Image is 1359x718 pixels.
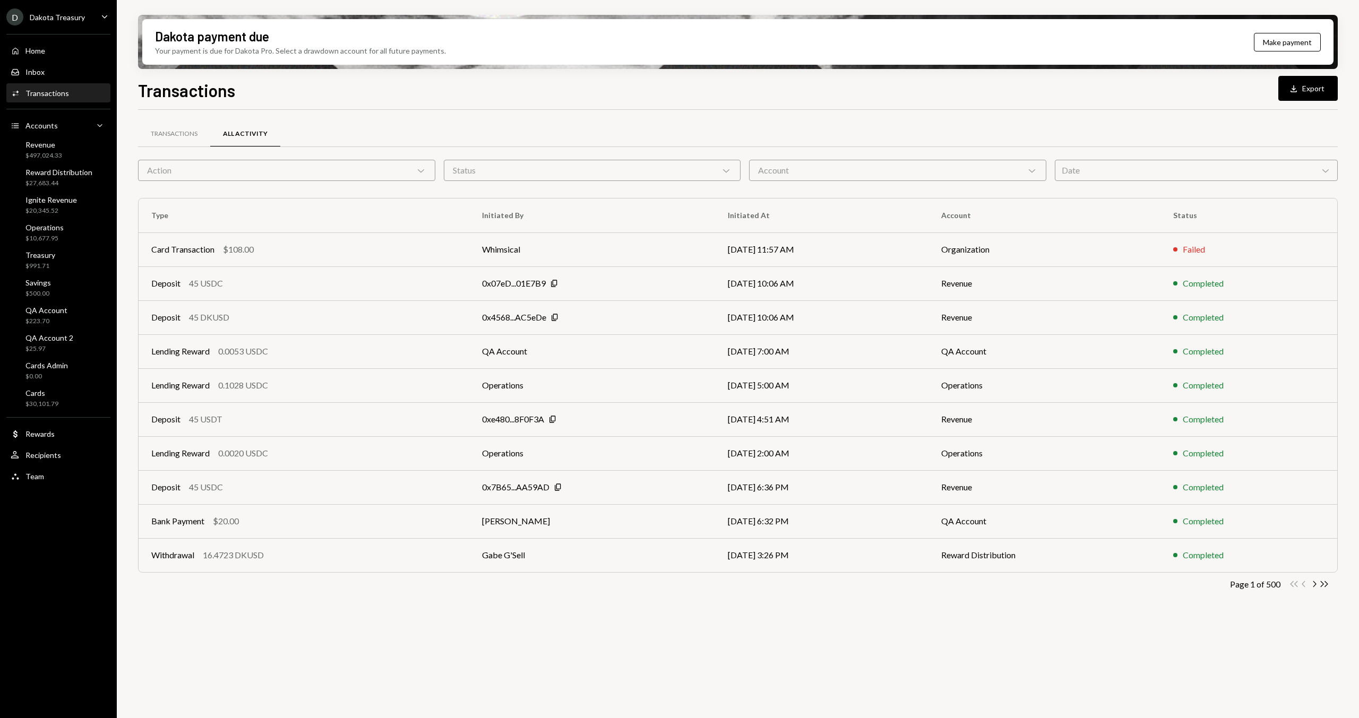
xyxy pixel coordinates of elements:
[715,266,928,300] td: [DATE] 10:06 AM
[1183,447,1224,460] div: Completed
[25,451,61,460] div: Recipients
[25,206,77,215] div: $20,345.52
[482,481,549,494] div: 0x7B65...AA59AD
[928,300,1160,334] td: Revenue
[218,447,268,460] div: 0.0020 USDC
[25,333,73,342] div: QA Account 2
[928,266,1160,300] td: Revenue
[25,234,64,243] div: $10,677.95
[1183,277,1224,290] div: Completed
[928,538,1160,572] td: Reward Distribution
[6,330,110,356] a: QA Account 2$25.97
[469,436,715,470] td: Operations
[469,198,715,232] th: Initiated By
[25,179,92,188] div: $27,683.44
[715,402,928,436] td: [DATE] 4:51 AM
[223,129,268,139] div: All Activity
[928,232,1160,266] td: Organization
[151,481,180,494] div: Deposit
[469,232,715,266] td: Whimsical
[469,504,715,538] td: [PERSON_NAME]
[155,45,446,56] div: Your payment is due for Dakota Pro. Select a drawdown account for all future payments.
[6,41,110,60] a: Home
[715,198,928,232] th: Initiated At
[715,334,928,368] td: [DATE] 7:00 AM
[469,368,715,402] td: Operations
[151,549,194,561] div: Withdrawal
[138,120,210,148] a: Transactions
[25,472,44,481] div: Team
[151,243,214,256] div: Card Transaction
[6,445,110,464] a: Recipients
[155,28,269,45] div: Dakota payment due
[6,302,110,328] a: QA Account$223.70
[715,470,928,504] td: [DATE] 6:36 PM
[6,192,110,218] a: Ignite Revenue$20,345.52
[25,168,92,177] div: Reward Distribution
[1183,243,1205,256] div: Failed
[25,429,55,438] div: Rewards
[25,151,62,160] div: $497,024.33
[203,549,264,561] div: 16.4723 DKUSD
[6,137,110,162] a: Revenue$497,024.33
[482,311,546,324] div: 0x4568...AC5eDe
[25,317,67,326] div: $223.70
[715,232,928,266] td: [DATE] 11:57 AM
[1278,76,1338,101] button: Export
[151,413,180,426] div: Deposit
[1183,515,1224,527] div: Completed
[1230,579,1280,589] div: Page 1 of 500
[218,379,268,392] div: 0.1028 USDC
[151,379,210,392] div: Lending Reward
[138,160,435,181] div: Action
[6,385,110,411] a: Cards$30,101.79
[715,504,928,538] td: [DATE] 6:32 PM
[6,424,110,443] a: Rewards
[25,289,51,298] div: $500.00
[25,400,58,409] div: $30,101.79
[151,345,210,358] div: Lending Reward
[25,388,58,397] div: Cards
[482,413,544,426] div: 0xe480...8F0F3A
[25,344,73,353] div: $25.97
[218,345,268,358] div: 0.0053 USDC
[469,538,715,572] td: Gabe G'Sell
[928,334,1160,368] td: QA Account
[715,368,928,402] td: [DATE] 5:00 AM
[25,46,45,55] div: Home
[715,538,928,572] td: [DATE] 3:26 PM
[1183,549,1224,561] div: Completed
[151,277,180,290] div: Deposit
[151,447,210,460] div: Lending Reward
[6,8,23,25] div: D
[213,515,239,527] div: $20.00
[1254,33,1321,51] button: Make payment
[223,243,254,256] div: $108.00
[1183,481,1224,494] div: Completed
[6,220,110,245] a: Operations$10,677.95
[715,300,928,334] td: [DATE] 10:06 AM
[25,372,68,381] div: $0.00
[25,306,67,315] div: QA Account
[1160,198,1337,232] th: Status
[928,368,1160,402] td: Operations
[1183,413,1224,426] div: Completed
[25,67,45,76] div: Inbox
[928,402,1160,436] td: Revenue
[25,250,55,259] div: Treasury
[25,121,58,130] div: Accounts
[151,311,180,324] div: Deposit
[25,361,68,370] div: Cards Admin
[6,466,110,486] a: Team
[928,470,1160,504] td: Revenue
[444,160,741,181] div: Status
[25,195,77,204] div: Ignite Revenue
[482,277,546,290] div: 0x07eD...01E7B9
[30,13,85,22] div: Dakota Treasury
[928,436,1160,470] td: Operations
[25,278,51,287] div: Savings
[749,160,1046,181] div: Account
[6,116,110,135] a: Accounts
[210,120,280,148] a: All Activity
[25,223,64,232] div: Operations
